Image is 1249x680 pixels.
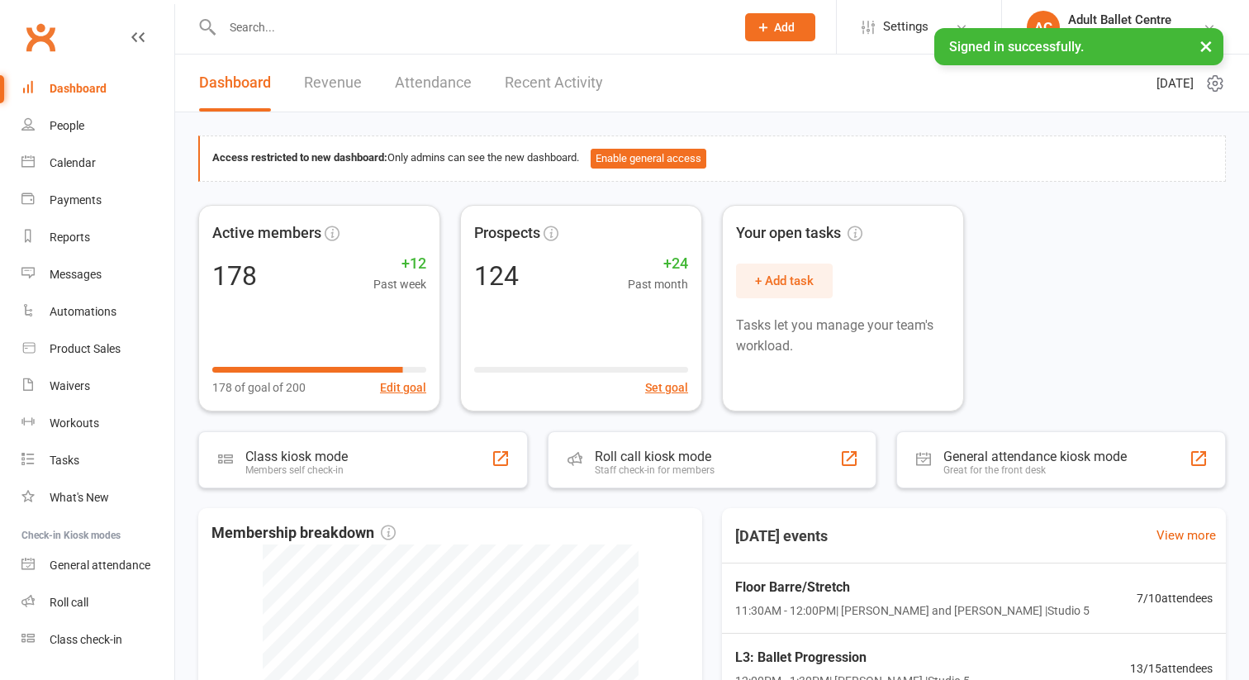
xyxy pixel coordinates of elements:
[21,368,174,405] a: Waivers
[217,16,724,39] input: Search...
[1156,74,1194,93] span: [DATE]
[1130,659,1213,678] span: 13 / 15 attendees
[50,119,84,132] div: People
[943,464,1127,476] div: Great for the front desk
[883,8,928,45] span: Settings
[21,219,174,256] a: Reports
[21,621,174,659] a: Class kiosk mode
[380,378,426,397] button: Edit goal
[943,449,1127,464] div: General attendance kiosk mode
[245,449,348,464] div: Class kiosk mode
[1137,589,1213,607] span: 7 / 10 attendees
[50,596,88,609] div: Roll call
[212,149,1213,169] div: Only admins can see the new dashboard.
[50,268,102,281] div: Messages
[212,263,257,289] div: 178
[21,584,174,621] a: Roll call
[591,149,706,169] button: Enable general access
[735,602,1090,620] span: 11:30AM - 12:00PM | [PERSON_NAME] and [PERSON_NAME] | Studio 5
[745,13,815,41] button: Add
[21,107,174,145] a: People
[722,521,841,551] h3: [DATE] events
[21,330,174,368] a: Product Sales
[1068,27,1171,42] div: Adult Ballet Centre
[212,221,321,245] span: Active members
[595,449,715,464] div: Roll call kiosk mode
[50,416,99,430] div: Workouts
[736,264,833,298] button: + Add task
[21,182,174,219] a: Payments
[212,151,387,164] strong: Access restricted to new dashboard:
[50,454,79,467] div: Tasks
[595,464,715,476] div: Staff check-in for members
[20,17,61,58] a: Clubworx
[736,221,862,245] span: Your open tasks
[21,479,174,516] a: What's New
[212,378,306,397] span: 178 of goal of 200
[50,156,96,169] div: Calendar
[21,256,174,293] a: Messages
[50,231,90,244] div: Reports
[474,263,519,289] div: 124
[21,293,174,330] a: Automations
[304,55,362,112] a: Revenue
[628,252,688,276] span: +24
[736,315,950,357] p: Tasks let you manage your team's workload.
[1068,12,1171,27] div: Adult Ballet Centre
[735,647,970,668] span: L3: Ballet Progression
[373,275,426,293] span: Past week
[21,442,174,479] a: Tasks
[774,21,795,34] span: Add
[199,55,271,112] a: Dashboard
[50,305,116,318] div: Automations
[373,252,426,276] span: +12
[50,82,107,95] div: Dashboard
[21,547,174,584] a: General attendance kiosk mode
[1191,28,1221,64] button: ×
[211,521,396,545] span: Membership breakdown
[735,577,1090,598] span: Floor Barre/Stretch
[628,275,688,293] span: Past month
[1156,525,1216,545] a: View more
[395,55,472,112] a: Attendance
[50,193,102,207] div: Payments
[505,55,603,112] a: Recent Activity
[50,559,150,572] div: General attendance
[50,342,121,355] div: Product Sales
[21,405,174,442] a: Workouts
[50,379,90,392] div: Waivers
[21,70,174,107] a: Dashboard
[645,378,688,397] button: Set goal
[245,464,348,476] div: Members self check-in
[949,39,1084,55] span: Signed in successfully.
[474,221,540,245] span: Prospects
[50,633,122,646] div: Class check-in
[21,145,174,182] a: Calendar
[50,491,109,504] div: What's New
[1027,11,1060,44] div: AC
